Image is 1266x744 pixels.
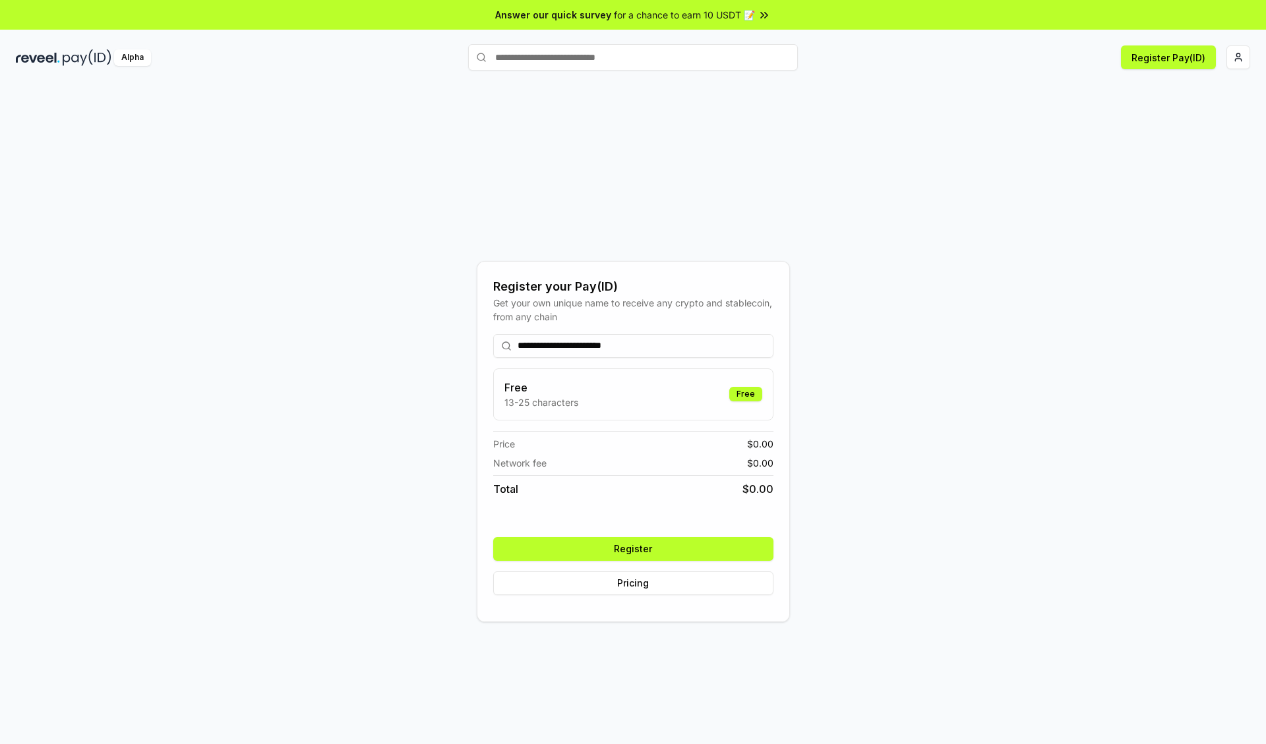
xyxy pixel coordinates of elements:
[493,296,773,324] div: Get your own unique name to receive any crypto and stablecoin, from any chain
[729,387,762,401] div: Free
[614,8,755,22] span: for a chance to earn 10 USDT 📝
[504,395,578,409] p: 13-25 characters
[493,437,515,451] span: Price
[493,277,773,296] div: Register your Pay(ID)
[493,456,547,470] span: Network fee
[493,481,518,497] span: Total
[1121,45,1216,69] button: Register Pay(ID)
[493,571,773,595] button: Pricing
[747,456,773,470] span: $ 0.00
[63,49,111,66] img: pay_id
[504,380,578,395] h3: Free
[16,49,60,66] img: reveel_dark
[742,481,773,497] span: $ 0.00
[493,537,773,561] button: Register
[114,49,151,66] div: Alpha
[495,8,611,22] span: Answer our quick survey
[747,437,773,451] span: $ 0.00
